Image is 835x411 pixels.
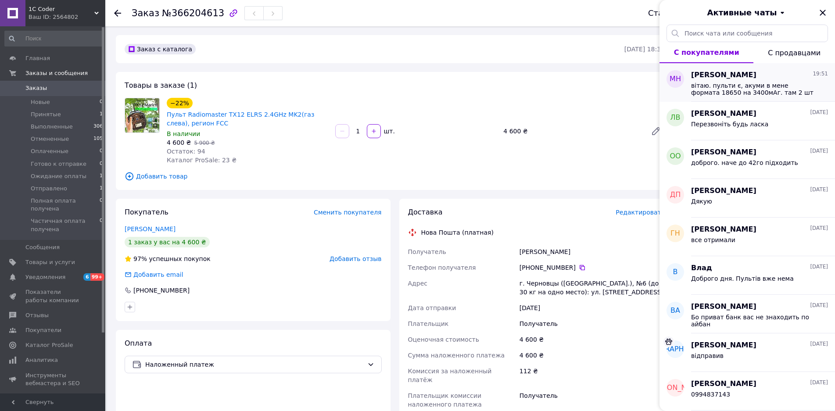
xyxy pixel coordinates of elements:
span: 99+ [90,273,105,281]
button: ОО[PERSON_NAME][DATE]доброго. наче до 42го підходить [659,140,835,179]
span: Доброго дня. Пультів вже нема [691,275,794,282]
span: МН [670,74,681,84]
span: [DATE] [810,340,828,348]
span: Главная [25,54,50,62]
span: Плательщик [408,320,449,327]
span: Отправлено [31,185,67,193]
a: Редактировать [647,122,665,140]
span: 97% [133,255,147,262]
span: Остаток: 94 [167,148,205,155]
time: [DATE] 18:32 [624,46,665,53]
button: ЛВ[PERSON_NAME][DATE]Перезвоніть будь ласка [659,102,835,140]
div: −22% [167,98,193,108]
div: 1 заказ у вас на 4 600 ₴ [125,237,210,247]
span: ОО [670,151,681,161]
div: [DATE] [518,300,667,316]
span: Новые [31,98,50,106]
span: 0 [100,98,103,106]
span: Аналитика [25,356,58,364]
span: ГН [670,229,680,239]
span: [PERSON_NAME] [691,70,756,80]
button: С покупателями [659,42,753,63]
button: МН[PERSON_NAME]19:51вітаю. пульти є, акуми в мене формата 18650 на 3400мАг. там 2 шт потрібно, ко... [659,63,835,102]
div: Заказ с каталога [125,44,196,54]
span: 1 [100,111,103,118]
span: Покупатель [125,208,168,216]
span: 105 [93,135,103,143]
div: Нова Пошта (платная) [419,228,496,237]
div: Добавить email [124,270,184,279]
input: Поиск [4,31,104,46]
span: Принятые [31,111,61,118]
span: Заказы [25,84,47,92]
a: Пульт Radiomaster TX12 ELRS 2.4GHz MK2(газ слева), регион FCC [167,111,314,127]
span: 0 [100,147,103,155]
span: 5 900 ₴ [194,140,215,146]
span: [PERSON_NAME] [691,147,756,157]
div: [PHONE_NUMBER] [133,286,190,295]
span: [DATE] [810,225,828,232]
span: [PERSON_NAME] [646,383,705,393]
span: [DATE] [810,379,828,386]
span: Плательщик комиссии наложенного платежа [408,392,482,408]
span: Оплата [125,339,152,347]
span: 0 [100,160,103,168]
span: 1C Coder [29,5,94,13]
div: Добавить email [133,270,184,279]
div: шт. [382,127,396,136]
span: Сменить покупателя [314,209,381,216]
button: [DEMOGRAPHIC_DATA][PERSON_NAME][DATE]відправив [659,333,835,372]
span: Заказ [132,8,159,18]
div: 112 ₴ [518,363,667,388]
div: [PERSON_NAME] [518,244,667,260]
span: ДП [670,190,681,200]
span: Ожидание оплаты [31,172,86,180]
span: Комиссия за наложенный платёж [408,368,492,383]
div: Получатель [518,316,667,332]
span: [PERSON_NAME] [691,225,756,235]
span: Активные чаты [707,7,777,18]
span: Отмененные [31,135,69,143]
span: Сумма наложенного платежа [408,352,505,359]
span: С продавцами [768,49,821,57]
span: Дякую [691,198,712,205]
span: відправив [691,352,724,359]
button: ВВлад[DATE]Доброго дня. Пультів вже нема [659,256,835,295]
span: №366204613 [162,8,224,18]
span: В [673,267,678,277]
span: В наличии [167,130,200,137]
span: [PERSON_NAME] [691,186,756,196]
span: [DATE] [810,263,828,271]
span: [DATE] [810,186,828,193]
div: Статус заказа [648,9,707,18]
span: 1 [100,172,103,180]
button: [PERSON_NAME][PERSON_NAME][DATE]0994837143 [659,372,835,411]
button: ГН[PERSON_NAME][DATE]все отримали [659,218,835,256]
span: 0994837143 [691,391,730,398]
span: Товары и услуги [25,258,75,266]
span: Доставка [408,208,443,216]
span: 0 [100,197,103,213]
span: все отримали [691,236,735,243]
span: Редактировать [616,209,665,216]
span: Бо приват банк вас не знаходить по айбан [691,314,816,328]
span: Каталог ProSale [25,341,73,349]
div: успешных покупок [125,254,211,263]
div: 4 600 ₴ [518,332,667,347]
span: [PERSON_NAME] [691,379,756,389]
a: [PERSON_NAME] [125,225,176,232]
span: 0 [100,217,103,233]
span: Адрес [408,280,427,287]
span: [DATE] [810,302,828,309]
span: [DATE] [810,109,828,116]
span: Добавить отзыв [330,255,381,262]
div: 4 600 ₴ [500,125,644,137]
input: Поиск чата или сообщения [667,25,828,42]
span: Полная оплата получена [31,197,100,213]
span: Уведомления [25,273,65,281]
span: [PERSON_NAME] [691,340,756,350]
span: Отзывы [25,311,49,319]
span: Инструменты вебмастера и SEO [25,372,81,387]
div: Вернуться назад [114,9,121,18]
span: Дата отправки [408,304,456,311]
